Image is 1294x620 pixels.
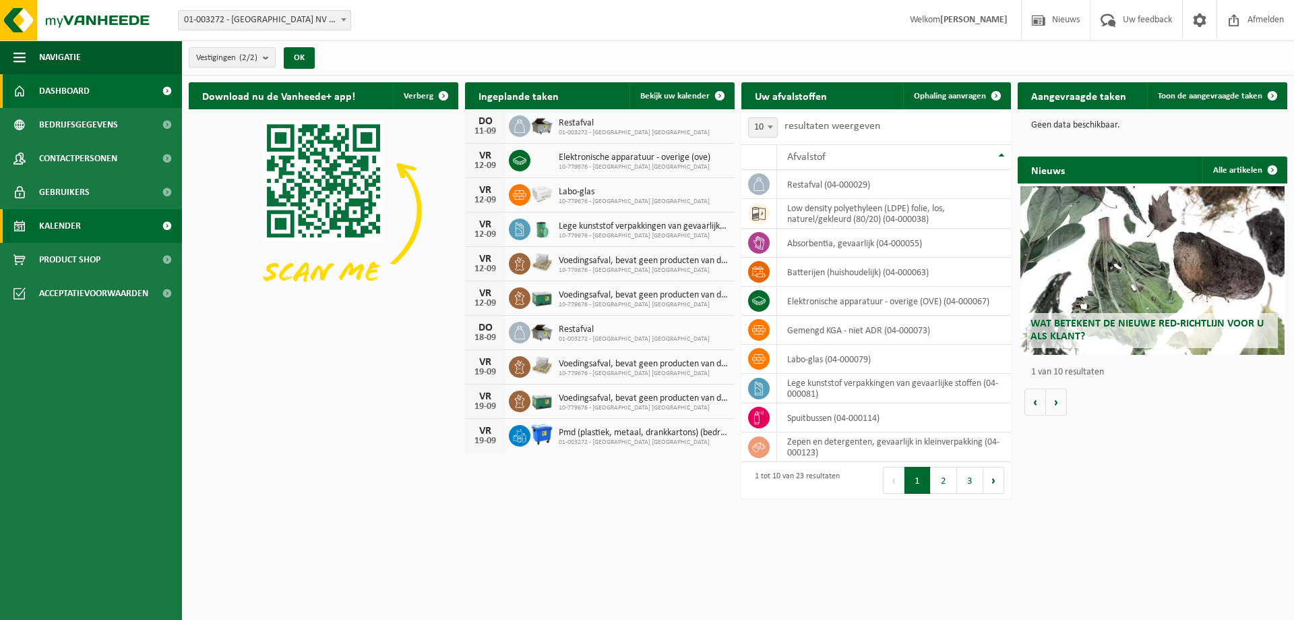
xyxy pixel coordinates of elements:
span: Afvalstof [787,152,826,163]
div: 11-09 [472,127,499,136]
span: Dashboard [39,74,90,108]
span: Labo-glas [559,187,710,198]
span: 01-003272 - [GEOGRAPHIC_DATA] [GEOGRAPHIC_DATA] [559,129,710,137]
div: DO [472,322,499,333]
div: 12-09 [472,264,499,274]
span: Voedingsafval, bevat geen producten van dierlijke oorsprong, gemengde verpakking... [559,359,728,370]
div: VR [472,254,499,264]
button: 1 [904,467,931,494]
strong: [PERSON_NAME] [940,15,1008,25]
h2: Nieuws [1018,157,1078,183]
span: Product Shop [39,243,100,277]
td: low density polyethyleen (LDPE) folie, los, naturel/gekleurd (80/20) (04-000038) [777,199,1011,229]
span: 10 [749,118,777,137]
div: VR [472,219,499,230]
td: lege kunststof verpakkingen van gevaarlijke stoffen (04-000081) [777,374,1011,403]
span: 10 [748,117,778,138]
div: 18-09 [472,333,499,343]
td: zepen en detergenten, gevaarlijk in kleinverpakking (04-000123) [777,432,1011,462]
button: Next [983,467,1004,494]
div: VR [472,357,499,368]
a: Bekijk uw kalender [629,82,733,109]
div: VR [472,150,499,161]
button: Vestigingen(2/2) [189,47,276,67]
span: 01-003272 - [GEOGRAPHIC_DATA] [GEOGRAPHIC_DATA] [559,439,728,447]
img: LP-PA-00000-WDN-11 [530,251,553,274]
span: Voedingsafval, bevat geen producten van dierlijke oorsprong, gemengde verpakking... [559,393,728,404]
td: spuitbussen (04-000114) [777,403,1011,432]
button: Volgende [1046,389,1067,416]
p: Geen data beschikbaar. [1031,121,1274,130]
span: Toon de aangevraagde taken [1158,92,1262,101]
span: 10-779676 - [GEOGRAPHIC_DATA] [GEOGRAPHIC_DATA] [559,266,728,275]
span: Restafval [559,118,710,129]
span: Voedingsafval, bevat geen producten van dierlijke oorsprong, gemengde verpakking... [559,290,728,301]
span: Contactpersonen [39,142,117,175]
td: batterijen (huishoudelijk) (04-000063) [777,258,1011,287]
div: VR [472,391,499,402]
span: Kalender [39,209,81,243]
span: Wat betekent de nieuwe RED-richtlijn voor u als klant? [1030,318,1264,342]
div: VR [472,185,499,196]
a: Toon de aangevraagde taken [1147,82,1286,109]
span: Elektronische apparatuur - overige (ove) [559,152,710,163]
td: elektronische apparatuur - overige (OVE) (04-000067) [777,287,1011,316]
img: Download de VHEPlus App [189,109,458,312]
td: restafval (04-000029) [777,170,1011,199]
button: 2 [931,467,957,494]
span: Navigatie [39,40,81,74]
img: WB-1100-HPE-BE-01 [530,423,553,446]
button: Verberg [393,82,457,109]
span: Restafval [559,325,710,335]
button: Vorige [1024,389,1046,416]
h2: Uw afvalstoffen [741,82,840,109]
img: WB-5000-GAL-GY-01 [530,113,553,136]
div: 12-09 [472,299,499,308]
img: PB-LB-0680-HPE-GN-01 [530,389,553,412]
h2: Aangevraagde taken [1018,82,1140,109]
img: PB-LB-0680-HPE-GY-02 [530,182,553,205]
div: VR [472,426,499,436]
div: VR [472,288,499,299]
a: Ophaling aanvragen [903,82,1010,109]
a: Wat betekent de nieuwe RED-richtlijn voor u als klant? [1020,186,1285,355]
span: 10-779676 - [GEOGRAPHIC_DATA] [GEOGRAPHIC_DATA] [559,301,728,309]
span: 10-779676 - [GEOGRAPHIC_DATA] [GEOGRAPHIC_DATA] [559,370,728,378]
a: Alle artikelen [1202,157,1286,184]
span: Verberg [404,92,433,101]
span: Ophaling aanvragen [914,92,986,101]
count: (2/2) [239,53,257,62]
span: Lege kunststof verpakkingen van gevaarlijke stoffen [559,221,728,232]
button: OK [284,47,315,69]
div: DO [472,116,499,127]
span: 01-003272 - [GEOGRAPHIC_DATA] [GEOGRAPHIC_DATA] [559,335,710,343]
button: 3 [957,467,983,494]
span: 10-779676 - [GEOGRAPHIC_DATA] [GEOGRAPHIC_DATA] [559,404,728,412]
h2: Download nu de Vanheede+ app! [189,82,369,109]
span: Voedingsafval, bevat geen producten van dierlijke oorsprong, gemengde verpakking... [559,256,728,266]
span: 10-779676 - [GEOGRAPHIC_DATA] [GEOGRAPHIC_DATA] [559,163,710,171]
td: labo-glas (04-000079) [777,345,1011,374]
span: Pmd (plastiek, metaal, drankkartons) (bedrijven) [559,428,728,439]
p: 1 van 10 resultaten [1031,368,1281,377]
div: 19-09 [472,368,499,377]
img: LP-PA-00000-WDN-11 [530,354,553,377]
label: resultaten weergeven [784,121,880,132]
span: 01-003272 - BELGOSUC NV - BEERNEM [179,11,350,30]
div: 1 tot 10 van 23 resultaten [748,466,840,495]
button: Previous [883,467,904,494]
span: 10-779676 - [GEOGRAPHIC_DATA] [GEOGRAPHIC_DATA] [559,198,710,206]
div: 12-09 [472,161,499,171]
span: 10-779676 - [GEOGRAPHIC_DATA] [GEOGRAPHIC_DATA] [559,232,728,240]
img: PB-LB-0680-HPE-GN-01 [530,285,553,308]
td: gemengd KGA - niet ADR (04-000073) [777,316,1011,345]
span: Bekijk uw kalender [640,92,710,101]
span: Acceptatievoorwaarden [39,277,148,310]
td: absorbentia, gevaarlijk (04-000055) [777,229,1011,258]
span: Vestigingen [196,48,257,68]
span: Bedrijfsgegevens [39,108,118,142]
img: WB-5000-GAL-GY-01 [530,320,553,343]
div: 12-09 [472,230,499,239]
span: 01-003272 - BELGOSUC NV - BEERNEM [178,10,351,30]
span: Gebruikers [39,175,90,209]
